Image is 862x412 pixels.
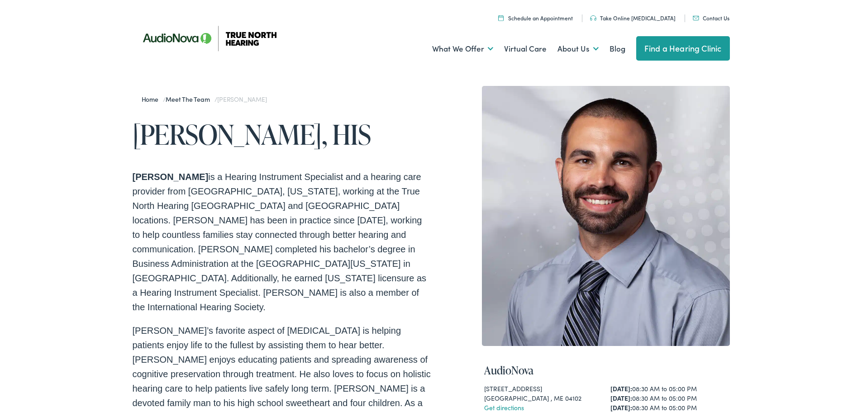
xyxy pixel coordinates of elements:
img: David Kuczewski hearing instrument specialist Portland ME [482,86,730,346]
a: Schedule an Appointment [498,14,573,22]
a: Get directions [484,403,524,412]
span: [PERSON_NAME] [217,95,267,104]
strong: [DATE]: [610,403,632,412]
div: [GEOGRAPHIC_DATA] , ME 04102 [484,393,601,403]
div: [STREET_ADDRESS] [484,384,601,393]
h4: AudioNova [484,364,728,377]
p: is a Hearing Instrument Specialist and a hearing care provider from [GEOGRAPHIC_DATA], [US_STATE]... [133,170,431,314]
img: Headphones icon in color code ffb348 [590,15,596,21]
img: Icon symbolizing a calendar in color code ffb348 [498,15,504,21]
span: / / [142,95,267,104]
a: Virtual Care [504,32,547,66]
a: Take Online [MEDICAL_DATA] [590,14,676,22]
a: What We Offer [432,32,493,66]
strong: [PERSON_NAME] [133,172,209,182]
a: Blog [610,32,625,66]
a: Meet the Team [166,95,214,104]
a: Contact Us [693,14,729,22]
a: About Us [557,32,599,66]
a: Home [142,95,163,104]
a: Find a Hearing Clinic [636,36,730,61]
strong: [DATE]: [610,384,632,393]
h1: [PERSON_NAME], HIS [133,119,431,149]
strong: [DATE]: [610,393,632,403]
img: Mail icon in color code ffb348, used for communication purposes [693,16,699,20]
